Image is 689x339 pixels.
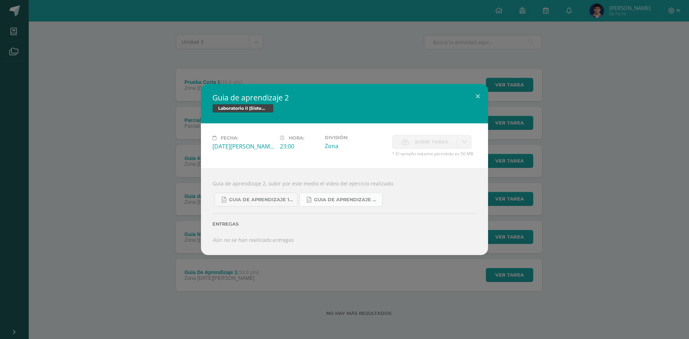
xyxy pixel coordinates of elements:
[212,221,477,227] label: Entregas
[214,193,297,207] a: Guia de aprendizaje 1 IV Unidad.pdf
[314,197,379,203] span: Guia de aprendizaje 2 III Unidad.pdf
[201,168,488,255] div: Guía de aprendizaje 2, subir por este medio el video del ejercicio realizado.
[392,151,477,157] span: * El tamaño máximo permitido es 50 MB
[221,135,238,141] span: Fecha:
[325,142,386,150] div: Zona
[392,135,458,149] label: La fecha de entrega ha expirado
[458,135,472,149] a: La fecha de entrega ha expirado
[212,93,477,103] h2: Guia de aprendizaje 2
[280,142,319,150] div: 23:00
[229,197,294,203] span: Guia de aprendizaje 1 IV Unidad.pdf
[325,135,386,140] label: División:
[289,135,304,141] span: Hora:
[415,135,448,149] span: Subir tarea
[468,84,488,108] button: Close (Esc)
[212,104,273,113] span: Laboratorio II (Sistema Operativo Macintoch)
[212,236,294,243] i: Aún no se han realizado entregas
[299,193,383,207] a: Guia de aprendizaje 2 III Unidad.pdf
[212,142,274,150] div: [DATE][PERSON_NAME]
